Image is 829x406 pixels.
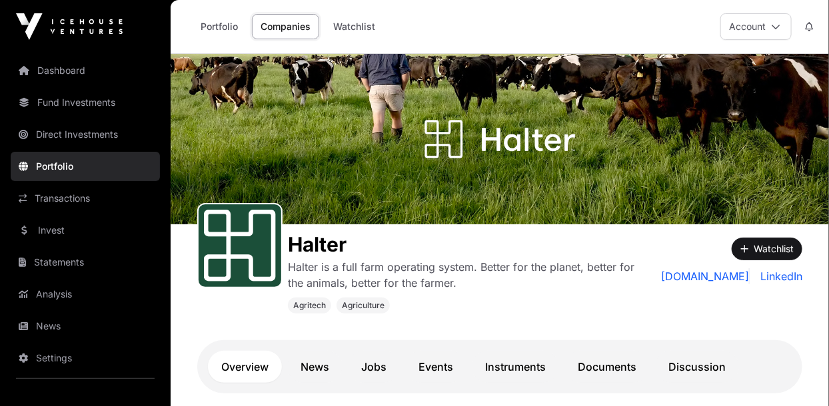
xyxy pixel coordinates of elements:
[11,343,160,373] a: Settings
[720,13,792,40] button: Account
[208,351,282,383] a: Overview
[192,14,247,39] a: Portfolio
[405,351,466,383] a: Events
[472,351,559,383] a: Instruments
[204,210,276,282] img: Halter-Favicon.svg
[11,311,160,341] a: News
[11,56,160,85] a: Dashboard
[171,54,829,224] img: Halter
[11,280,160,309] a: Analysis
[208,351,792,383] nav: Tabs
[11,88,160,117] a: Fund Investments
[11,152,160,181] a: Portfolio
[287,351,343,383] a: News
[288,259,651,291] p: Halter is a full farm operating system. Better for the planet, better for the animals, better for...
[325,14,384,39] a: Watchlist
[755,268,802,284] a: LinkedIn
[293,300,326,311] span: Agritech
[564,351,650,383] a: Documents
[11,216,160,245] a: Invest
[11,248,160,277] a: Statements
[16,13,123,40] img: Icehouse Ventures Logo
[732,238,802,260] button: Watchlist
[655,351,739,383] a: Discussion
[252,14,319,39] a: Companies
[342,300,385,311] span: Agriculture
[288,232,651,256] h1: Halter
[11,184,160,213] a: Transactions
[661,268,750,284] a: [DOMAIN_NAME]
[348,351,400,383] a: Jobs
[762,342,829,406] iframe: Chat Widget
[11,120,160,149] a: Direct Investments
